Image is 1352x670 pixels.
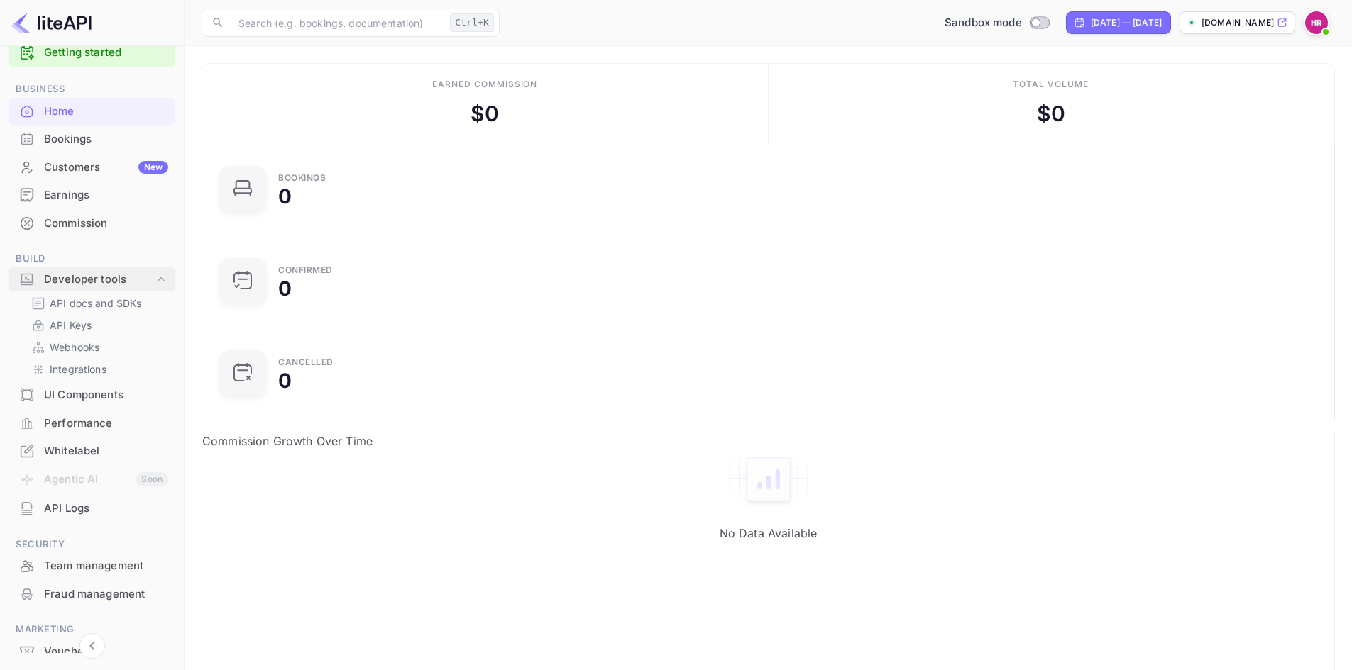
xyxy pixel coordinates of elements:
p: API docs and SDKs [50,296,142,311]
a: CustomersNew [9,154,175,180]
input: Search (e.g. bookings, documentation) [230,9,444,37]
div: Earnings [9,182,175,209]
div: $ 0 [1037,98,1065,130]
div: Earnings [44,187,168,203]
div: Earned commission [432,78,537,91]
div: UI Components [44,387,168,403]
div: Customers [44,160,168,176]
div: API Keys [26,315,170,335]
div: $ 0 [471,98,499,130]
div: API Logs [9,495,175,523]
div: Team management [44,558,168,574]
a: Commission [9,210,175,236]
span: Security [9,537,175,552]
div: Fraud management [44,586,168,603]
div: Developer tools [44,272,154,288]
div: Confirmed [278,266,333,274]
div: 0 [278,279,292,298]
a: UI Components [9,381,175,408]
a: API Keys [31,318,164,333]
p: API Keys [50,318,92,333]
img: empty-state-table2.svg [726,450,811,509]
span: Commission Growth Over Time [202,434,373,448]
a: Webhooks [31,340,164,354]
a: Whitelabel [9,437,175,464]
div: API Logs [44,501,168,517]
div: Commission [9,210,175,238]
a: Performance [9,410,175,436]
a: Earnings [9,182,175,208]
div: Performance [9,410,175,437]
div: Vouchers [9,638,175,666]
div: New [138,161,168,174]
div: Bookings [9,125,175,153]
span: Business [9,82,175,97]
span: Build [9,251,175,267]
div: CustomersNew [9,154,175,182]
div: 0 [278,186,292,206]
img: LiteAPI logo [11,11,92,34]
div: Getting started [9,38,175,67]
div: Ctrl+K [450,13,494,32]
div: Team management [9,552,175,580]
div: [DATE] — [DATE] [1091,16,1162,29]
p: [DOMAIN_NAME] [1202,16,1274,29]
div: Bookings [44,131,168,147]
button: Collapse navigation [79,633,105,659]
div: Switch to Production mode [939,15,1055,31]
span: Sandbox mode [945,15,1022,31]
a: API docs and SDKs [31,296,164,311]
div: Performance [44,415,168,432]
div: CANCELLED [278,358,334,367]
a: Vouchers [9,638,175,664]
div: Fraud management [9,581,175,608]
div: Webhooks [26,337,170,357]
a: Getting started [44,45,168,61]
div: Vouchers [44,644,168,660]
div: Developer tools [9,267,175,292]
div: Whitelabel [9,437,175,465]
div: Integrations [26,359,170,379]
div: UI Components [9,381,175,409]
p: Integrations [50,362,106,376]
p: No Data Available [202,525,1334,542]
div: API docs and SDKs [26,293,170,313]
div: 0 [278,371,292,391]
div: Total volume [1013,78,1089,91]
span: Marketing [9,622,175,637]
img: Hugo Ruano [1305,11,1328,34]
p: Webhooks [50,340,99,354]
a: Bookings [9,125,175,152]
a: Home [9,98,175,124]
div: Whitelabel [44,443,168,459]
a: Fraud management [9,581,175,607]
a: Integrations [31,362,164,376]
div: Commission [44,216,168,232]
div: Home [44,104,168,120]
div: Home [9,98,175,125]
a: API Logs [9,495,175,521]
div: Click to change the date range period [1066,11,1171,34]
a: Team management [9,552,175,579]
div: Bookings [278,174,326,182]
